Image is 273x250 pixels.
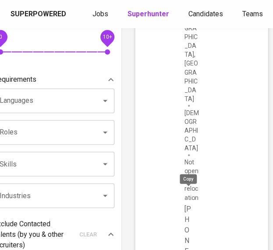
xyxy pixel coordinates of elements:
a: Jobs [92,9,110,20]
button: Open [99,189,111,202]
span: Jobs [92,10,108,18]
button: Open [99,158,111,170]
b: Superhunter [128,10,169,18]
button: Open [99,94,111,107]
a: Superhunter [128,9,171,20]
div: [GEOGRAPHIC_DATA], [GEOGRAPHIC_DATA] [184,15,199,103]
p: Not open to relocation [184,158,199,202]
span: [DEMOGRAPHIC_DATA] [184,109,199,152]
a: Teams [242,9,265,20]
a: Superpowered [11,9,68,19]
span: Candidates [188,10,223,18]
button: Open [99,126,111,138]
div: Superpowered [11,9,66,19]
a: Candidates [188,9,225,20]
span: 10+ [103,34,112,40]
span: Teams [242,10,263,18]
